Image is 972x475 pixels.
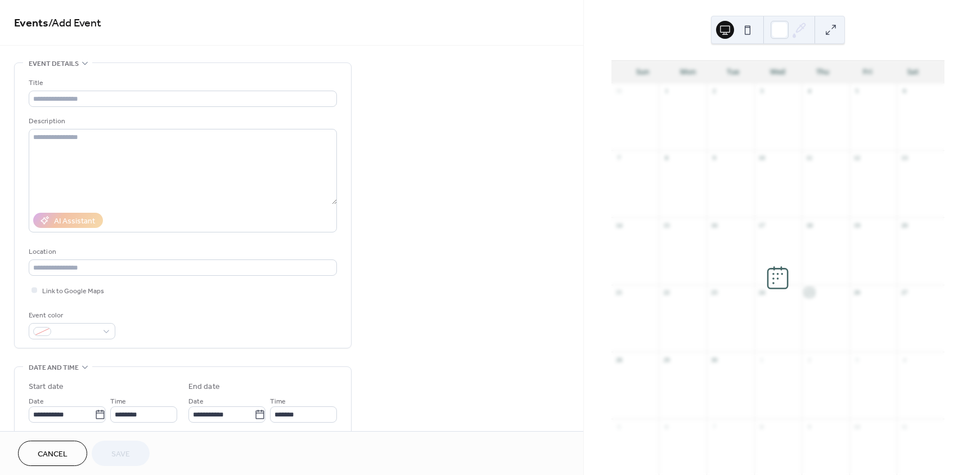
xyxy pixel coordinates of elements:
[853,221,861,229] div: 19
[620,61,665,83] div: Sun
[800,61,845,83] div: Thu
[42,285,104,297] span: Link to Google Maps
[188,381,220,393] div: End date
[14,12,48,34] a: Events
[805,154,813,162] div: 11
[29,77,335,89] div: Title
[710,355,718,364] div: 30
[758,288,766,297] div: 24
[755,61,800,83] div: Wed
[615,154,623,162] div: 7
[48,12,101,34] span: / Add Event
[38,449,67,460] span: Cancel
[853,87,861,95] div: 5
[900,422,908,431] div: 11
[18,441,87,466] button: Cancel
[662,355,670,364] div: 29
[710,154,718,162] div: 9
[665,61,710,83] div: Mon
[758,422,766,431] div: 8
[805,422,813,431] div: 9
[662,221,670,229] div: 15
[890,61,935,83] div: Sat
[29,58,79,70] span: Event details
[29,310,113,321] div: Event color
[853,422,861,431] div: 10
[615,288,623,297] div: 21
[615,87,623,95] div: 31
[615,221,623,229] div: 14
[662,288,670,297] div: 22
[758,221,766,229] div: 17
[29,381,64,393] div: Start date
[853,154,861,162] div: 12
[900,355,908,364] div: 4
[845,61,890,83] div: Fri
[805,87,813,95] div: 4
[805,288,813,297] div: 25
[758,87,766,95] div: 3
[662,87,670,95] div: 1
[188,396,204,407] span: Date
[615,422,623,431] div: 5
[805,355,813,364] div: 2
[710,87,718,95] div: 2
[29,246,335,258] div: Location
[853,288,861,297] div: 26
[710,221,718,229] div: 16
[110,396,126,407] span: Time
[900,87,908,95] div: 6
[853,355,861,364] div: 3
[270,396,286,407] span: Time
[615,355,623,364] div: 28
[900,288,908,297] div: 27
[29,362,79,374] span: Date and time
[29,396,44,407] span: Date
[662,154,670,162] div: 8
[710,61,755,83] div: Tue
[29,115,335,127] div: Description
[900,154,908,162] div: 13
[900,221,908,229] div: 20
[662,422,670,431] div: 6
[758,355,766,364] div: 1
[710,422,718,431] div: 7
[758,154,766,162] div: 10
[805,221,813,229] div: 18
[710,288,718,297] div: 23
